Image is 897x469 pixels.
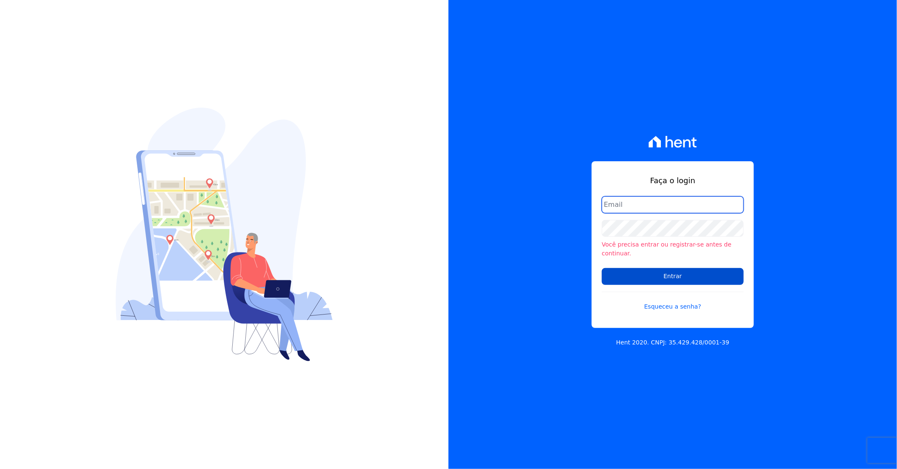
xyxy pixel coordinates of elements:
h1: Faça o login [602,175,744,186]
a: Esqueceu a senha? [602,292,744,311]
li: Você precisa entrar ou registrar-se antes de continuar. [602,240,744,258]
input: Entrar [602,268,744,285]
input: Email [602,196,744,213]
p: Hent 2020. CNPJ: 35.429.428/0001-39 [616,338,729,347]
img: Login [116,108,333,361]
